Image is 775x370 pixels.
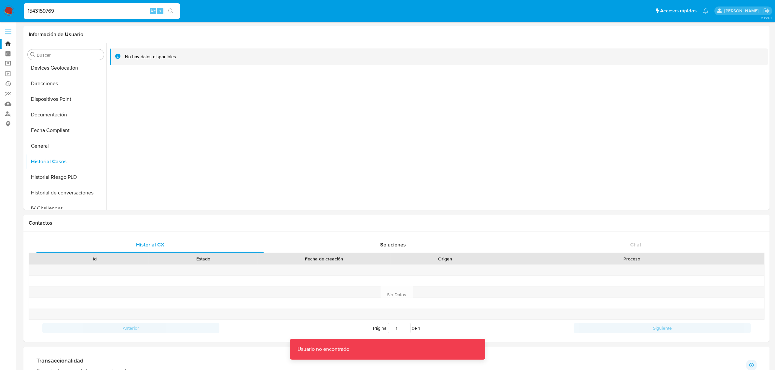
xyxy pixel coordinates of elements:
[504,256,760,262] div: Proceso
[25,76,106,91] button: Direcciones
[703,8,709,14] a: Notificaciones
[29,220,765,226] h1: Contactos
[45,256,144,262] div: Id
[290,339,357,360] p: Usuario no encontrado
[25,169,106,185] button: Historial Riesgo PLD
[30,52,35,57] button: Buscar
[25,138,106,154] button: General
[724,8,761,14] p: marianathalie.grajeda@mercadolibre.com.mx
[150,8,156,14] span: Alt
[25,123,106,138] button: Fecha Compliant
[25,91,106,107] button: Dispositivos Point
[262,256,386,262] div: Fecha de creación
[42,323,219,333] button: Anterior
[25,154,106,169] button: Historial Casos
[630,241,641,248] span: Chat
[25,60,106,76] button: Devices Geolocation
[25,201,106,216] button: IV Challenges
[164,7,177,16] button: search-icon
[25,185,106,201] button: Historial de conversaciones
[660,7,697,14] span: Accesos rápidos
[373,323,420,333] span: Página de
[29,31,83,38] h1: Información de Usuario
[37,52,101,58] input: Buscar
[24,7,180,15] input: Buscar usuario o caso...
[159,8,161,14] span: s
[395,256,495,262] div: Origen
[574,323,751,333] button: Siguiente
[153,256,253,262] div: Estado
[763,7,770,14] a: Salir
[136,241,164,248] span: Historial CX
[25,107,106,123] button: Documentación
[380,241,406,248] span: Soluciones
[419,325,420,331] span: 1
